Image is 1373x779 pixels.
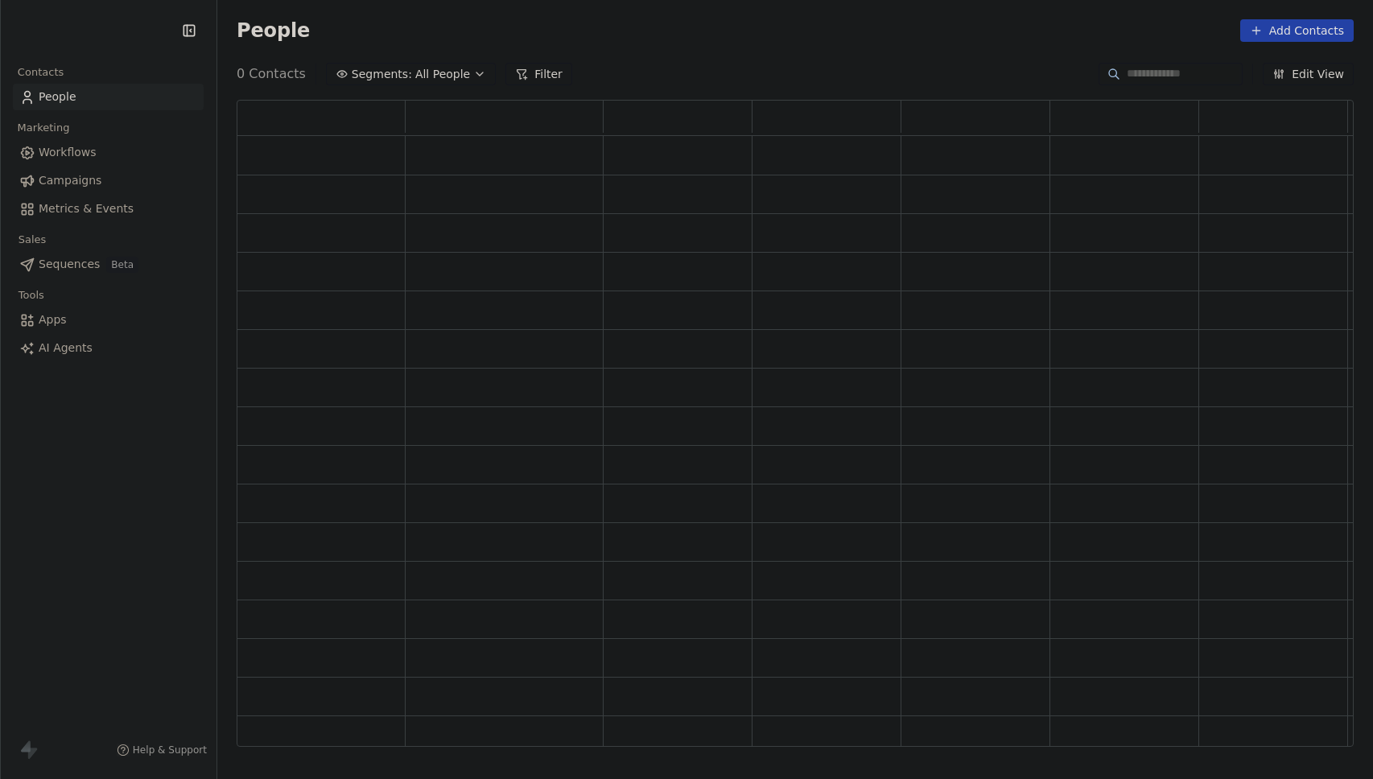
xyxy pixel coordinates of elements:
[39,89,76,105] span: People
[237,19,310,43] span: People
[39,172,101,189] span: Campaigns
[13,335,204,361] a: AI Agents
[39,340,93,357] span: AI Agents
[13,307,204,333] a: Apps
[13,167,204,194] a: Campaigns
[415,66,470,83] span: All People
[237,64,306,84] span: 0 Contacts
[117,744,207,756] a: Help & Support
[106,257,138,273] span: Beta
[352,66,412,83] span: Segments:
[10,60,71,84] span: Contacts
[39,144,97,161] span: Workflows
[133,744,207,756] span: Help & Support
[11,228,53,252] span: Sales
[39,311,67,328] span: Apps
[505,63,572,85] button: Filter
[39,256,100,273] span: Sequences
[13,84,204,110] a: People
[13,251,204,278] a: SequencesBeta
[13,139,204,166] a: Workflows
[10,116,76,140] span: Marketing
[1240,19,1354,42] button: Add Contacts
[39,200,134,217] span: Metrics & Events
[13,196,204,222] a: Metrics & Events
[11,283,51,307] span: Tools
[1263,63,1354,85] button: Edit View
